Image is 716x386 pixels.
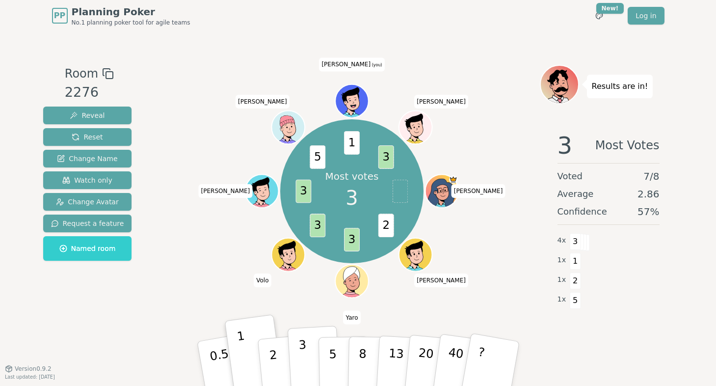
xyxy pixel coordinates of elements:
button: New! [590,7,608,25]
span: 1 x [557,255,566,266]
span: Voted [557,169,583,183]
span: 5 [570,292,581,309]
span: PP [54,10,65,22]
div: New! [596,3,624,14]
span: 3 [345,183,358,213]
span: 7 / 8 [643,169,659,183]
span: Named room [59,244,116,253]
span: Click to change your name [319,58,384,72]
span: Watch only [62,175,112,185]
span: Click to change your name [451,184,505,198]
a: Log in [628,7,664,25]
span: 1 x [557,275,566,285]
span: 5 [310,145,325,169]
button: Version0.9.2 [5,365,52,373]
span: 4 x [557,235,566,246]
button: Request a feature [43,215,132,232]
span: Click to change your name [199,184,253,198]
span: Reset [72,132,103,142]
span: Confidence [557,205,607,219]
span: 3 [570,233,581,250]
span: Room [65,65,98,83]
span: 3 [378,145,394,169]
span: Planning Poker [72,5,190,19]
span: Change Name [57,154,117,164]
button: Click to change your avatar [336,85,368,117]
span: Average [557,187,594,201]
span: Change Avatar [56,197,119,207]
span: 1 [570,253,581,270]
span: 57 % [637,205,659,219]
button: Reset [43,128,132,146]
button: Change Avatar [43,193,132,211]
span: Click to change your name [414,274,468,287]
span: 3 [296,179,312,203]
span: Click to change your name [236,95,290,109]
span: 2.86 [637,187,660,201]
span: Most Votes [595,134,660,157]
span: 1 [344,131,360,155]
span: 3 [557,134,573,157]
span: (you) [371,63,382,68]
p: Most votes [325,169,379,183]
span: Click to change your name [254,274,271,287]
span: Reveal [70,110,105,120]
span: Last updated: [DATE] [5,374,55,380]
span: 2 [378,214,394,237]
a: PPPlanning PokerNo.1 planning poker tool for agile teams [52,5,190,27]
span: 2 [570,273,581,289]
button: Change Name [43,150,132,167]
span: 3 [310,214,325,237]
span: Version 0.9.2 [15,365,52,373]
p: 1 [236,329,251,383]
span: Request a feature [51,219,124,228]
span: Click to change your name [414,95,468,109]
button: Watch only [43,171,132,189]
span: 3 [344,228,360,251]
button: Named room [43,236,132,261]
button: Reveal [43,107,132,124]
div: 2276 [65,83,114,103]
span: 1 x [557,294,566,305]
span: Click to change your name [343,311,360,325]
span: Nicole is the host [449,175,457,184]
p: Results are in! [592,80,648,93]
span: No.1 planning poker tool for agile teams [72,19,190,27]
